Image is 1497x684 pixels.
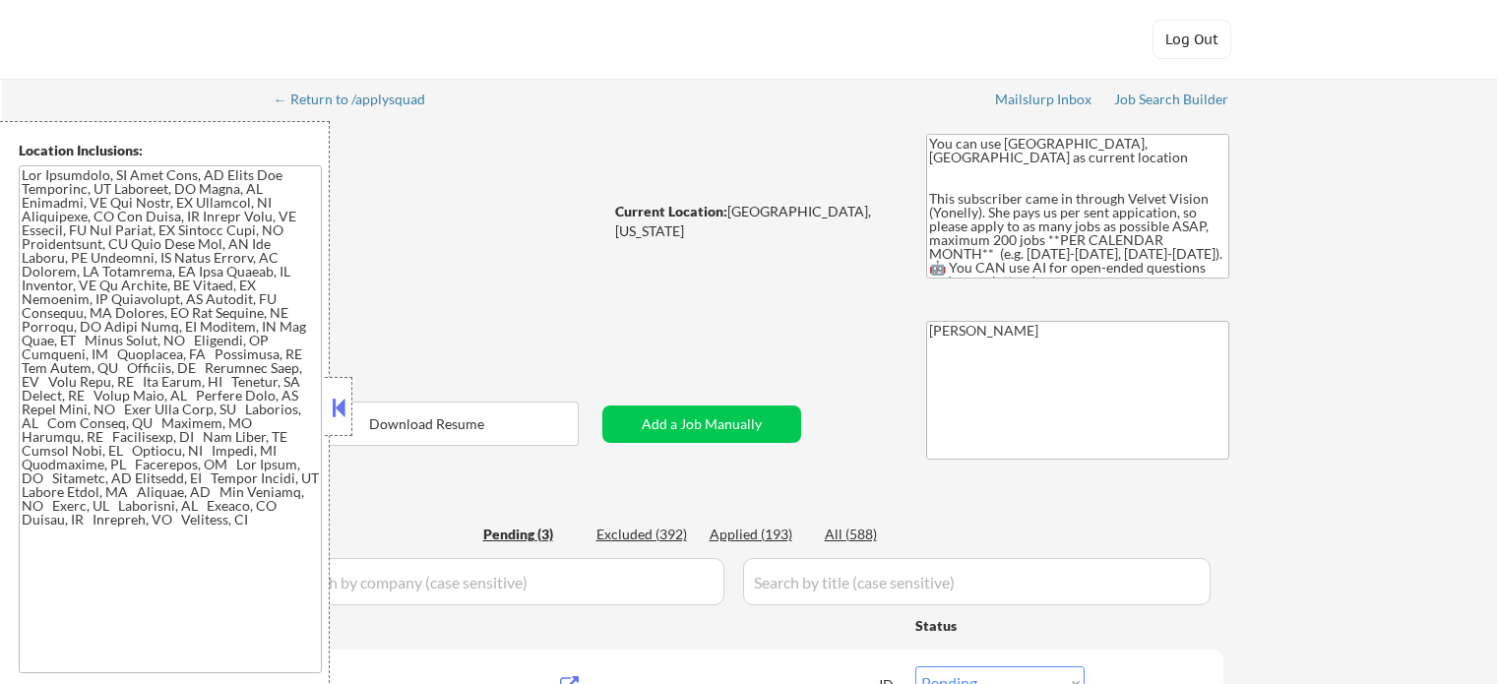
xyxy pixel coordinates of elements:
div: Job Search Builder [1114,93,1229,106]
div: All (588) [825,525,923,544]
div: [GEOGRAPHIC_DATA], [US_STATE] [615,202,894,240]
a: Mailslurp Inbox [995,92,1093,111]
div: Status [915,607,1085,643]
div: Excluded (392) [596,525,695,544]
strong: Current Location: [615,203,727,219]
input: Search by title (case sensitive) [743,558,1211,605]
a: ← Return to /applysquad [274,92,444,111]
div: Location Inclusions: [19,141,322,160]
button: Log Out [1153,20,1231,59]
div: Pending (3) [483,525,582,544]
button: Add a Job Manually [602,405,801,443]
a: Job Search Builder [1114,92,1229,111]
input: Search by company (case sensitive) [281,558,724,605]
div: Applied (193) [710,525,808,544]
div: ← Return to /applysquad [274,93,444,106]
button: Download Resume [276,402,579,446]
div: Mailslurp Inbox [995,93,1093,106]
